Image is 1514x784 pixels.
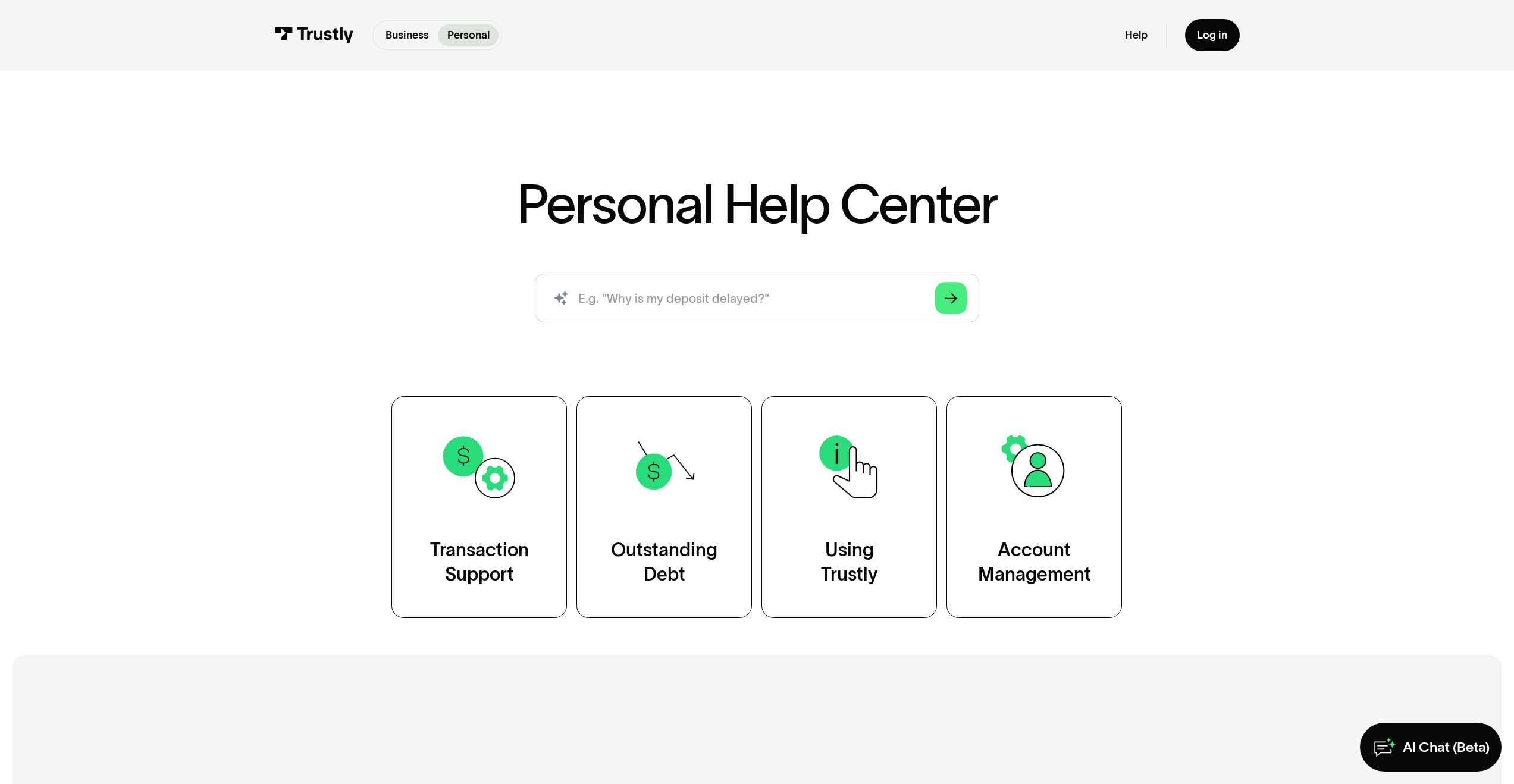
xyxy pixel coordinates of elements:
[1403,738,1490,756] div: AI Chat (Beta)
[946,396,1122,618] a: AccountManagement
[391,396,567,618] a: TransactionSupport
[385,27,429,43] p: Business
[821,538,877,587] div: Using Trustly
[1197,29,1227,42] div: Log in
[438,24,499,46] a: Personal
[1125,29,1148,42] a: Help
[1360,723,1502,772] a: AI Chat (Beta)
[517,177,998,231] h1: Personal Help Center
[611,538,717,587] div: Outstanding Debt
[576,396,752,618] a: OutstandingDebt
[761,396,937,618] a: UsingTrustly
[447,27,490,43] p: Personal
[535,274,979,322] input: search
[978,538,1091,587] div: Account Management
[430,538,529,587] div: Transaction Support
[376,24,438,46] a: Business
[274,27,354,43] img: Trustly Logo
[1185,19,1240,51] a: Log in
[535,274,979,322] form: Search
